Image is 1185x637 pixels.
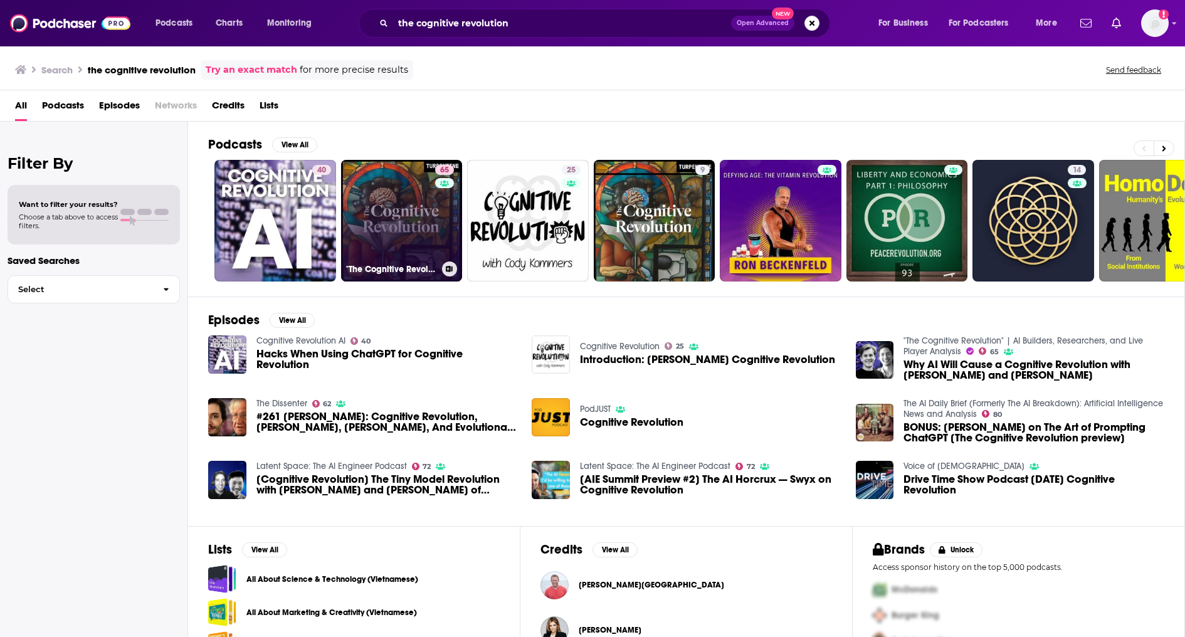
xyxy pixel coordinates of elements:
[208,598,236,626] a: All About Marketing & Creativity (Vietnamese)
[878,14,928,32] span: For Business
[212,95,245,121] a: Credits
[371,9,842,38] div: Search podcasts, credits, & more...
[540,565,832,605] button: Dr. C.K. BrayDr. C.K. Bray
[41,64,73,76] h3: Search
[208,335,246,374] img: Hacks When Using ChatGPT for Cognitive Revolution
[208,398,246,436] img: #261 Noam Chomsky: Cognitive Revolution, Piaget, Foucault, And Evolutionary Psychology
[972,160,1094,282] a: 14
[208,312,315,328] a: EpisodesView All
[208,565,236,593] a: All About Science & Technology (Vietnamese)
[1102,65,1165,75] button: Send feedback
[214,160,336,282] a: 40
[700,164,705,177] span: 9
[312,165,331,175] a: 40
[19,213,118,230] span: Choose a tab above to access filters.
[579,625,641,635] span: [PERSON_NAME]
[258,13,328,33] button: open menu
[873,542,925,557] h2: Brands
[350,337,371,345] a: 40
[856,461,894,499] img: Drive Time Show Podcast 09-09-2020 Cognitive Revolution
[868,577,892,603] img: First Pro Logo
[903,474,1164,495] span: Drive Time Show Podcast [DATE] Cognitive Revolution
[892,584,937,595] span: McDonalds
[467,160,589,282] a: 25
[8,285,153,293] span: Select
[903,335,1143,357] a: "The Cognitive Revolution" | AI Builders, Researchers, and Live Player Analysis
[312,400,332,408] a: 62
[567,164,576,177] span: 25
[412,463,431,470] a: 72
[8,154,180,172] h2: Filter By
[940,13,1027,33] button: open menu
[580,354,835,365] span: Introduction: [PERSON_NAME] Cognitive Revolution
[10,11,130,35] a: Podchaser - Follow, Share and Rate Podcasts
[580,417,683,428] a: Cognitive Revolution
[731,16,794,31] button: Open AdvancedNew
[903,359,1164,381] span: Why AI Will Cause a Cognitive Revolution with [PERSON_NAME] and [PERSON_NAME]
[580,404,611,414] a: PodJUST
[532,461,570,499] img: [AIE Summit Preview #2] The AI Horcrux — Swyx on Cognitive Revolution
[346,264,437,275] h3: "The Cognitive Revolution" | AI Builders, Researchers, and Live Player Analysis
[256,411,517,433] span: #261 [PERSON_NAME]: Cognitive Revolution, [PERSON_NAME], [PERSON_NAME], And Evolutionary Psychology
[267,14,312,32] span: Monitoring
[272,137,317,152] button: View All
[580,474,841,495] a: [AIE Summit Preview #2] The AI Horcrux — Swyx on Cognitive Revolution
[256,349,517,370] a: Hacks When Using ChatGPT for Cognitive Revolution
[868,603,892,628] img: Second Pro Logo
[208,542,287,557] a: ListsView All
[579,580,724,590] a: Dr. C.K. Bray
[540,571,569,599] a: Dr. C.K. Bray
[592,542,638,557] button: View All
[982,410,1002,418] a: 80
[260,95,278,121] span: Lists
[579,625,641,635] a: Linda Papadopoulos
[99,95,140,121] a: Episodes
[88,64,196,76] h3: the cognitive revolution
[903,461,1024,471] a: Voice of Islam
[393,13,731,33] input: Search podcasts, credits, & more...
[208,542,232,557] h2: Lists
[147,13,209,33] button: open menu
[1036,14,1057,32] span: More
[361,339,371,344] span: 40
[8,275,180,303] button: Select
[300,63,408,77] span: for more precise results
[323,401,331,407] span: 62
[208,461,246,499] img: [Cognitive Revolution] The Tiny Model Revolution with Ronen Eldan and Yuanzhi Li of Microsoft Res...
[440,164,449,177] span: 65
[532,335,570,374] img: Introduction: Bertrand Russell's Cognitive Revolution
[990,349,999,355] span: 65
[856,341,894,379] img: Why AI Will Cause a Cognitive Revolution with Nathan Labenz and Erik Torenberg
[206,63,297,77] a: Try an exact match
[246,572,418,586] a: All About Science & Technology (Vietnamese)
[979,347,999,355] a: 65
[580,354,835,365] a: Introduction: Bertrand Russell's Cognitive Revolution
[256,461,407,471] a: Latent Space: The AI Engineer Podcast
[1073,164,1081,177] span: 14
[993,412,1002,418] span: 80
[562,165,581,175] a: 25
[242,542,287,557] button: View All
[949,14,1009,32] span: For Podcasters
[155,95,197,121] span: Networks
[1141,9,1169,37] button: Show profile menu
[246,606,417,619] a: All About Marketing & Creativity (Vietnamese)
[15,95,27,121] a: All
[676,344,684,349] span: 25
[594,160,715,282] a: 9
[256,335,345,346] a: Cognitive Revolution AI
[1075,13,1097,34] a: Show notifications dropdown
[737,20,789,26] span: Open Advanced
[747,464,755,470] span: 72
[532,398,570,436] a: Cognitive Revolution
[1141,9,1169,37] span: Logged in as mdaniels
[208,312,260,328] h2: Episodes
